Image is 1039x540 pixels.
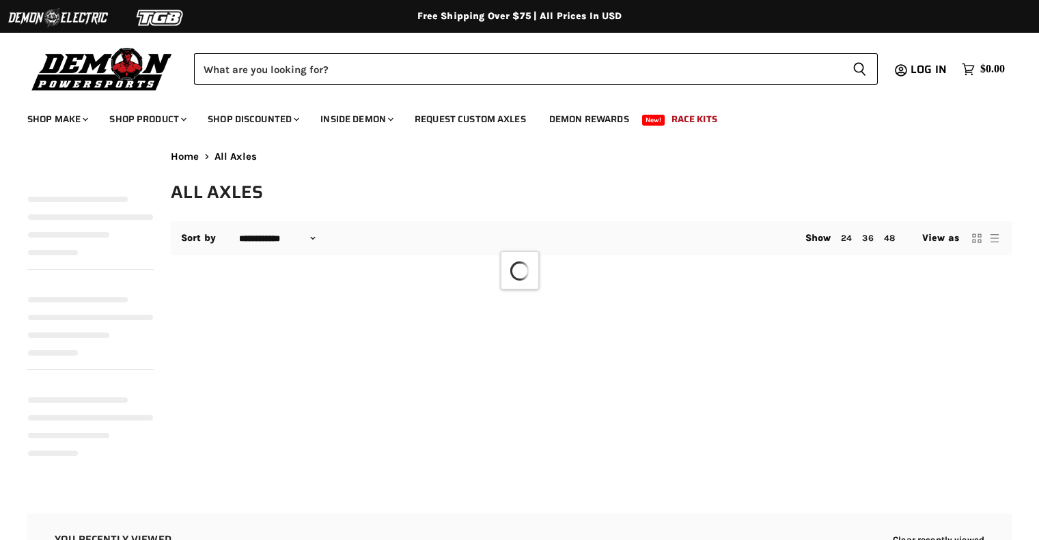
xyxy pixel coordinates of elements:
a: 36 [862,233,873,243]
input: Search [194,53,842,85]
a: 24 [841,233,852,243]
img: TGB Logo 2 [109,5,212,31]
span: $0.00 [980,63,1005,76]
a: Shop Discounted [197,105,307,133]
a: Inside Demon [310,105,402,133]
a: Home [171,151,199,162]
a: $0.00 [955,59,1012,79]
a: Request Custom Axles [404,105,536,133]
span: View as [922,233,959,244]
button: Search [842,53,878,85]
a: Demon Rewards [539,105,639,133]
nav: Breadcrumbs [171,151,1012,162]
span: Log in [911,61,947,78]
a: Shop Make [17,105,96,133]
a: Race Kits [661,105,728,133]
span: New! [642,115,665,126]
nav: Collection utilities [171,221,1012,255]
img: Demon Electric Logo 2 [7,5,109,31]
button: list view [988,231,1001,245]
button: grid view [970,231,984,245]
a: Log in [904,63,955,76]
label: Sort by [181,233,216,244]
ul: Main menu [17,100,1001,133]
a: 48 [884,233,895,243]
h1: All Axles [171,181,1012,203]
form: Product [194,53,878,85]
span: Show [805,232,831,244]
img: Demon Powersports [27,44,177,93]
a: Shop Product [99,105,195,133]
span: All Axles [214,151,257,162]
